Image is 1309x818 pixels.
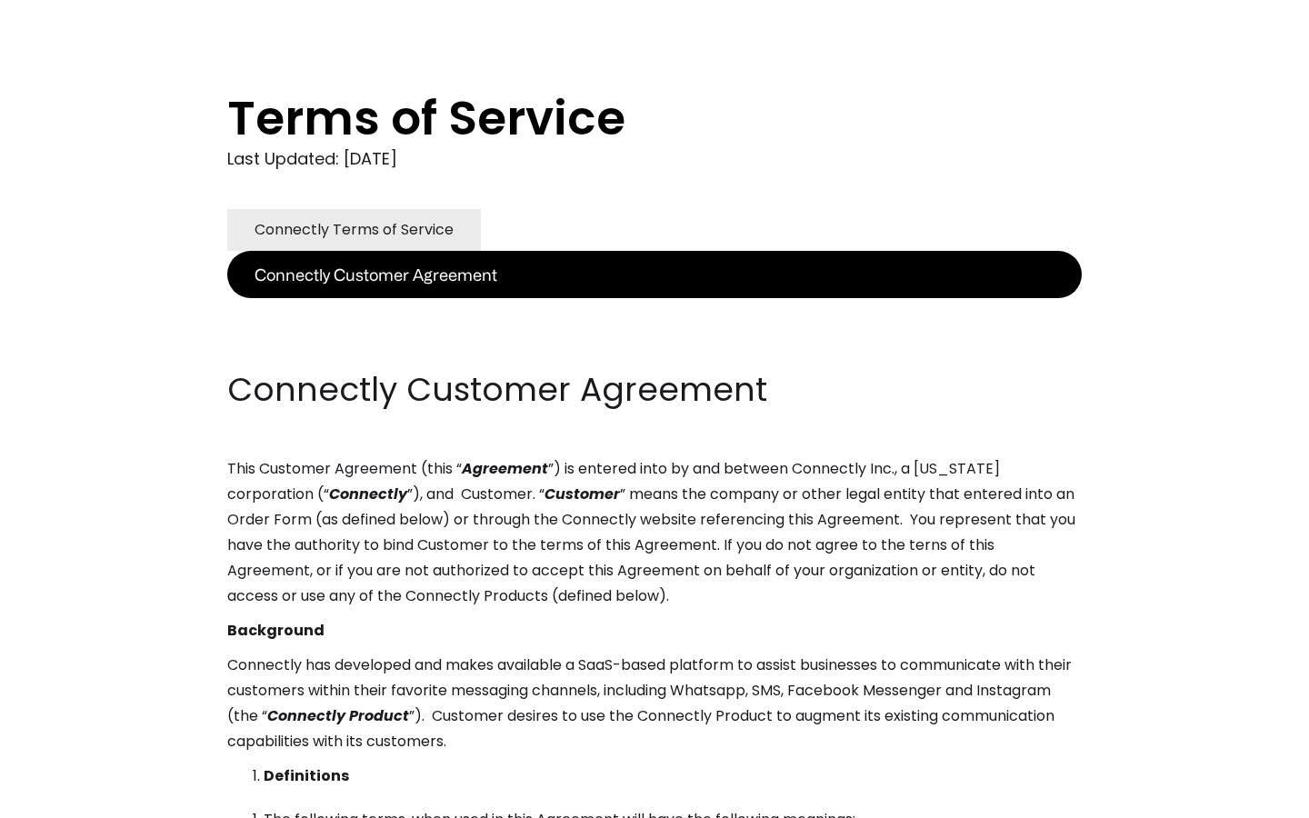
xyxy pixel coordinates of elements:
[227,145,1082,173] div: Last Updated: [DATE]
[264,765,349,786] strong: Definitions
[227,653,1082,754] p: Connectly has developed and makes available a SaaS-based platform to assist businesses to communi...
[462,458,548,479] em: Agreement
[545,484,620,504] em: Customer
[227,91,1009,145] h1: Terms of Service
[329,484,407,504] em: Connectly
[227,298,1082,324] p: ‍
[227,367,1082,413] h2: Connectly Customer Agreement
[227,456,1082,609] p: This Customer Agreement (this “ ”) is entered into by and between Connectly Inc., a [US_STATE] co...
[36,786,109,812] ul: Language list
[227,333,1082,358] p: ‍
[227,620,325,641] strong: Background
[255,262,497,287] div: Connectly Customer Agreement
[267,705,409,726] em: Connectly Product
[255,217,454,243] div: Connectly Terms of Service
[18,784,109,812] aside: Language selected: English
